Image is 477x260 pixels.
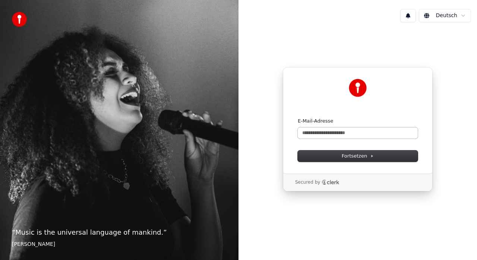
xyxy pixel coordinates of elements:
img: Youka [349,79,367,97]
p: Secured by [295,180,320,186]
label: E-Mail-Adresse [298,118,333,124]
footer: [PERSON_NAME] [12,241,227,248]
img: youka [12,12,27,27]
p: “ Music is the universal language of mankind. ” [12,227,227,238]
a: Clerk logo [322,180,339,185]
span: Fortsetzen [342,153,374,159]
button: Fortsetzen [298,150,418,162]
